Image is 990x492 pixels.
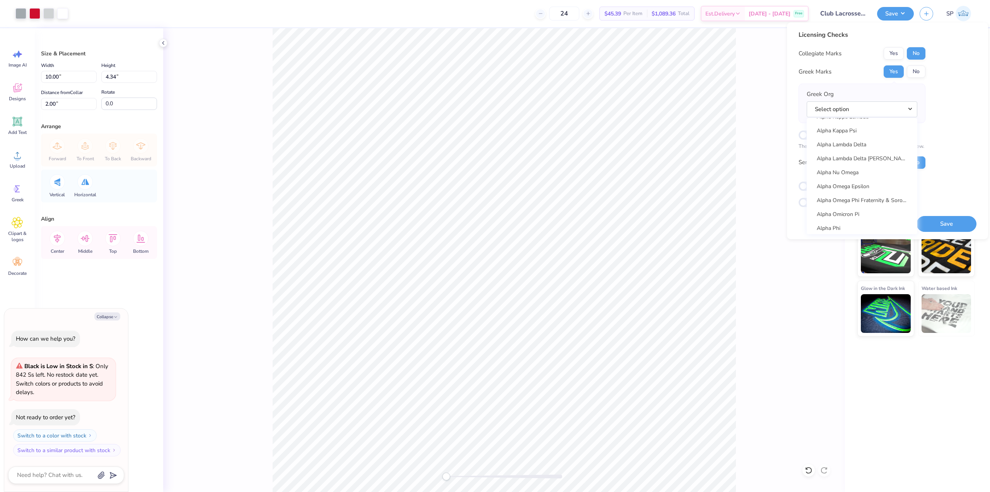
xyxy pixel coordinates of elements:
[8,270,27,276] span: Decorate
[78,248,92,254] span: Middle
[88,433,92,438] img: Switch to a color with stock
[74,192,96,198] span: Horizontal
[13,444,121,456] button: Switch to a similar product with stock
[922,284,957,292] span: Water based Ink
[10,163,25,169] span: Upload
[877,7,914,21] button: Save
[16,335,75,343] div: How can we help you?
[807,90,834,99] label: Greek Org
[133,248,148,254] span: Bottom
[5,230,30,243] span: Clipart & logos
[807,101,917,117] button: Select option
[705,10,735,18] span: Est. Delivery
[884,47,904,60] button: Yes
[946,9,954,18] span: SP
[810,194,914,207] a: Alpha Omega Phi Fraternity & Sorority
[51,248,64,254] span: Center
[9,96,26,102] span: Designs
[795,11,802,16] span: Free
[799,143,925,151] p: The changes are too minor to warrant an Affinity review.
[16,413,75,421] div: Not ready to order yet?
[49,192,65,198] span: Vertical
[94,312,120,321] button: Collapse
[814,6,871,21] input: Untitled Design
[12,197,24,203] span: Greek
[623,10,642,18] span: Per Item
[943,6,975,21] a: SP
[922,235,971,273] img: Metallic & Glitter Ink
[652,10,676,18] span: $1,089.36
[810,166,914,179] a: Alpha Nu Omega
[907,65,925,78] button: No
[807,118,917,234] div: Select option
[16,362,108,396] span: : Only 842 Ss left. No restock date yet. Switch colors or products to avoid delays.
[810,152,914,165] a: Alpha Lambda Delta [PERSON_NAME]
[810,138,914,151] a: Alpha Lambda Delta
[13,429,97,442] button: Switch to a color with stock
[604,10,621,18] span: $45.39
[810,124,914,137] a: Alpha Kappa Psi
[549,7,579,21] input: – –
[922,294,971,333] img: Water based Ink
[9,62,27,68] span: Image AI
[749,10,790,18] span: [DATE] - [DATE]
[810,222,914,235] a: Alpha Phi
[956,6,971,21] img: Sean Pondales
[810,208,914,221] a: Alpha Omicron Pi
[8,129,27,135] span: Add Text
[861,294,911,333] img: Glow in the Dark Ink
[884,65,904,78] button: Yes
[101,87,115,97] label: Rotate
[907,47,925,60] button: No
[41,122,157,130] div: Arrange
[799,30,925,39] div: Licensing Checks
[442,473,450,480] div: Accessibility label
[41,61,54,70] label: Width
[101,61,115,70] label: Height
[810,180,914,193] a: Alpha Omega Epsilon
[41,215,157,223] div: Align
[799,67,831,76] div: Greek Marks
[112,448,116,453] img: Switch to a similar product with stock
[24,362,93,370] strong: Black is Low in Stock in S
[799,49,841,58] div: Collegiate Marks
[41,88,83,97] label: Distance from Collar
[861,235,911,273] img: Neon Ink
[917,216,976,232] button: Save
[678,10,690,18] span: Total
[41,50,157,58] div: Size & Placement
[109,248,117,254] span: Top
[799,158,855,167] div: Send a Copy to Client
[861,284,905,292] span: Glow in the Dark Ink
